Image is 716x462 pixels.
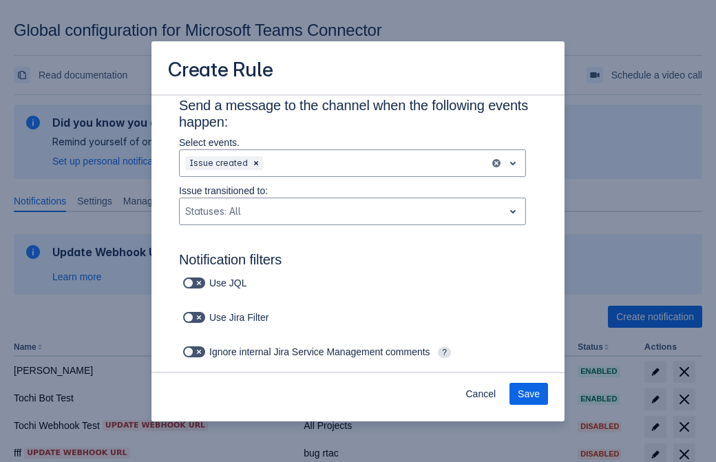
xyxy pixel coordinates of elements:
[465,383,496,405] span: Cancel
[179,184,526,198] p: Issue transitioned to:
[179,251,537,273] h3: Notification filters
[438,347,451,358] span: ?
[457,383,504,405] button: Cancel
[491,158,502,169] button: clear
[179,308,287,327] div: Use Jira Filter
[179,97,537,136] h3: Send a message to the channel when the following events happen:
[249,156,263,170] div: Remove Issue created
[518,383,540,405] span: Save
[179,342,509,361] div: Ignore internal Jira Service Management comments
[505,203,521,220] span: open
[509,383,548,405] button: Save
[185,156,249,170] div: Issue created
[251,158,262,169] span: Clear
[168,58,273,85] h3: Create Rule
[505,155,521,171] span: open
[179,273,271,293] div: Use JQL
[179,136,526,149] p: Select events.
[151,94,565,373] div: Scrollable content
